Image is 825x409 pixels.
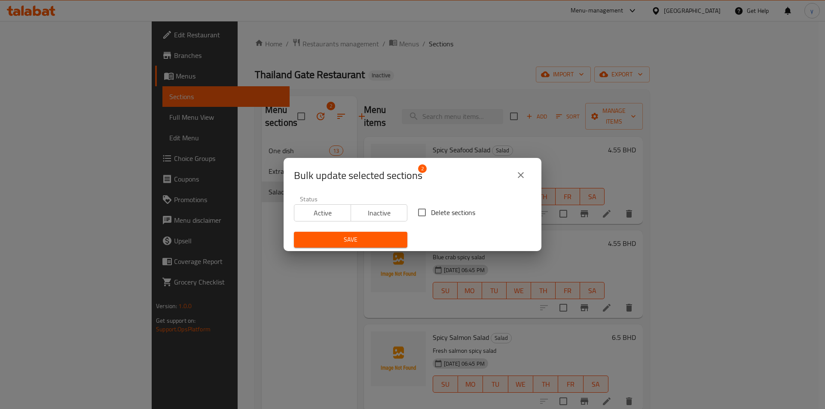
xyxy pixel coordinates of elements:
span: Active [298,207,348,219]
span: Inactive [354,207,404,219]
span: 2 [418,164,427,173]
button: close [510,165,531,185]
span: Delete sections [431,207,475,218]
button: Save [294,232,407,248]
span: Save [301,234,400,245]
span: Selected section count [294,169,422,182]
button: Inactive [351,204,408,221]
button: Active [294,204,351,221]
